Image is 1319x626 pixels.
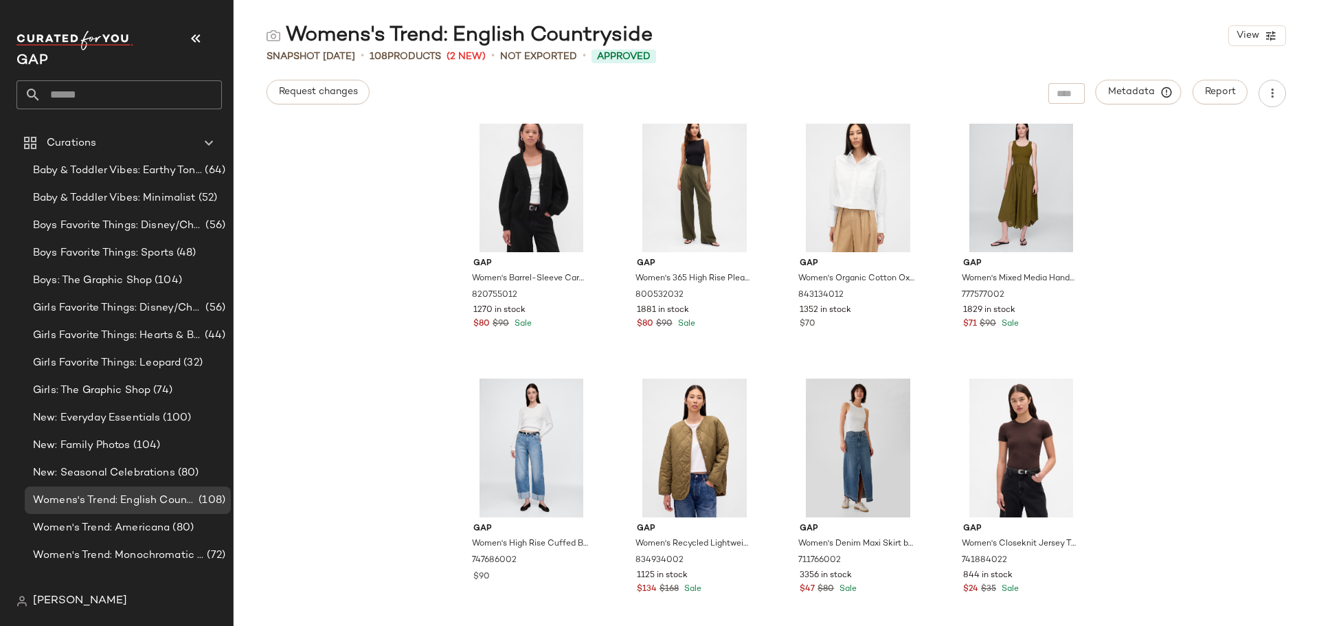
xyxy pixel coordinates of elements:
span: Current Company Name [16,54,48,68]
img: cn59563858.jpg [462,379,600,517]
span: View [1236,30,1259,41]
span: Gap [473,258,589,270]
span: Girls Favorite Things: Hearts & Bows [33,328,202,344]
span: Gap [800,258,916,270]
span: Women's High Rise Cuffed Barrel Jeans by Gap Cuffed Light Indigo Size 30 [472,538,588,550]
span: Sale [999,320,1019,328]
span: 108 [370,52,387,62]
span: Snapshot [DATE] [267,49,355,64]
span: (44) [202,328,225,344]
span: $24 [963,583,978,596]
div: Products [370,49,441,64]
span: (48) [174,245,196,261]
span: Sale [999,585,1019,594]
span: 820755012 [472,289,517,302]
span: 3356 in stock [800,570,852,582]
img: cn60221914.jpg [626,379,764,517]
span: Metadata [1107,86,1170,98]
span: $80 [637,318,653,331]
img: cn59753518.jpg [952,379,1090,517]
span: (104) [152,273,182,289]
span: Sale [675,320,695,328]
span: 741884022 [962,555,1007,567]
span: (100) [160,410,191,426]
span: (74) [150,383,172,399]
span: $90 [656,318,673,331]
span: (56) [203,300,225,316]
span: Sale [512,320,532,328]
img: svg%3e [16,596,27,607]
span: Baby & Toddler Vibes: Earthy Tones [33,163,202,179]
span: (104) [131,438,161,454]
span: $80 [473,318,490,331]
span: $90 [493,318,509,331]
span: 800532032 [635,289,684,302]
span: (72) [204,548,225,563]
span: 844 in stock [963,570,1013,582]
span: Not Exported [500,49,577,64]
span: 747686002 [472,555,517,567]
span: Gap [637,258,753,270]
span: Women's Denim Maxi Skirt by Gap Medium Indigo Tall Size 27 [798,538,914,550]
span: Gap [473,523,589,535]
span: Report [1204,87,1236,98]
span: (80) [170,520,194,536]
div: Womens's Trend: English Countryside [267,22,653,49]
span: Girls: The Graphic Shop [33,383,150,399]
span: (32) [181,355,203,371]
span: Women's Mixed Media Handkerchief Hem Midi Dress by Gap Dark Olive Size XS [962,273,1078,285]
span: New: Everyday Essentials [33,410,160,426]
span: 1829 in stock [963,304,1015,317]
span: • [361,48,364,65]
span: (108) [196,493,225,508]
img: cn55953675.jpg [789,379,927,517]
button: Metadata [1096,80,1182,104]
span: Sale [837,585,857,594]
span: 843134012 [798,289,844,302]
span: (2 New) [447,49,486,64]
span: Women's Organic Cotton Oxford Straight-Hem Crop Shirt by Gap Optic White Size XS [798,273,914,285]
span: Approved [597,49,651,64]
span: 1270 in stock [473,304,526,317]
span: Boys Favorite Things: Disney/Characters [33,218,203,234]
span: 777577002 [962,289,1004,302]
span: Womens's Trend: English Countryside [33,493,196,508]
span: Gap [637,523,753,535]
button: Report [1193,80,1248,104]
span: Sale [681,585,701,594]
span: $47 [800,583,815,596]
span: Gap [963,523,1079,535]
img: cfy_white_logo.C9jOOHJF.svg [16,31,133,50]
span: $71 [963,318,977,331]
button: View [1228,25,1286,46]
span: Girls Favorite Things: Disney/Characters [33,300,203,316]
span: Girls Favorite Things: Leopard [33,355,181,371]
span: New: Family Photos [33,438,131,454]
span: Curations [47,135,96,151]
img: svg%3e [267,29,280,43]
span: $70 [800,318,815,331]
span: 1881 in stock [637,304,689,317]
span: Request changes [278,87,358,98]
span: • [491,48,495,65]
button: Request changes [267,80,370,104]
span: Gap [963,258,1079,270]
span: Women's Trend: Monochromatic Dressing [33,548,204,563]
span: Women's 365 High Rise Pleated Trousers by Gap Black [PERSON_NAME] Green Tall Size 8 [635,273,752,285]
span: $90 [980,318,996,331]
span: $134 [637,583,657,596]
span: • [583,48,586,65]
span: Women's Closeknit Jersey T-Shirt Thong Bodysuit by Gap [PERSON_NAME] Size XS [962,538,1078,550]
span: 711766002 [798,555,841,567]
span: New: Seasonal Celebrations [33,465,175,481]
span: (56) [203,218,225,234]
span: $168 [659,583,679,596]
span: 1352 in stock [800,304,851,317]
span: Boys: The Graphic Shop [33,273,152,289]
span: [PERSON_NAME] [33,593,127,610]
span: Women's Barrel-Sleeve Cardigan Sweater by Gap Black Size M [472,273,588,285]
span: 1125 in stock [637,570,688,582]
span: Baby & Toddler Vibes: Minimalist [33,190,196,206]
span: (80) [175,465,199,481]
span: $90 [473,571,490,583]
